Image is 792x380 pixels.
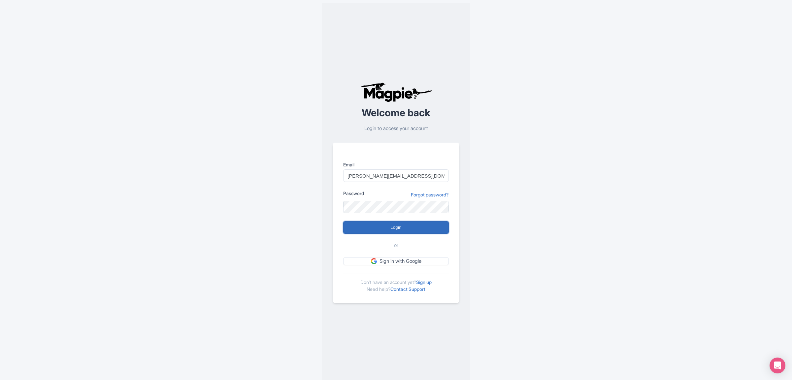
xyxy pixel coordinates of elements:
[770,358,785,373] div: Open Intercom Messenger
[343,257,449,265] a: Sign in with Google
[416,279,432,285] a: Sign up
[411,191,449,198] a: Forgot password?
[333,107,459,118] h2: Welcome back
[394,242,398,249] span: or
[371,258,377,264] img: google.svg
[343,161,449,168] label: Email
[343,273,449,293] div: Don't have an account yet? Need help?
[343,221,449,234] input: Login
[343,169,449,182] input: you@example.com
[359,82,433,102] img: logo-ab69f6fb50320c5b225c76a69d11143b.png
[343,190,364,197] label: Password
[333,125,459,132] p: Login to access your account
[390,286,425,292] a: Contact Support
